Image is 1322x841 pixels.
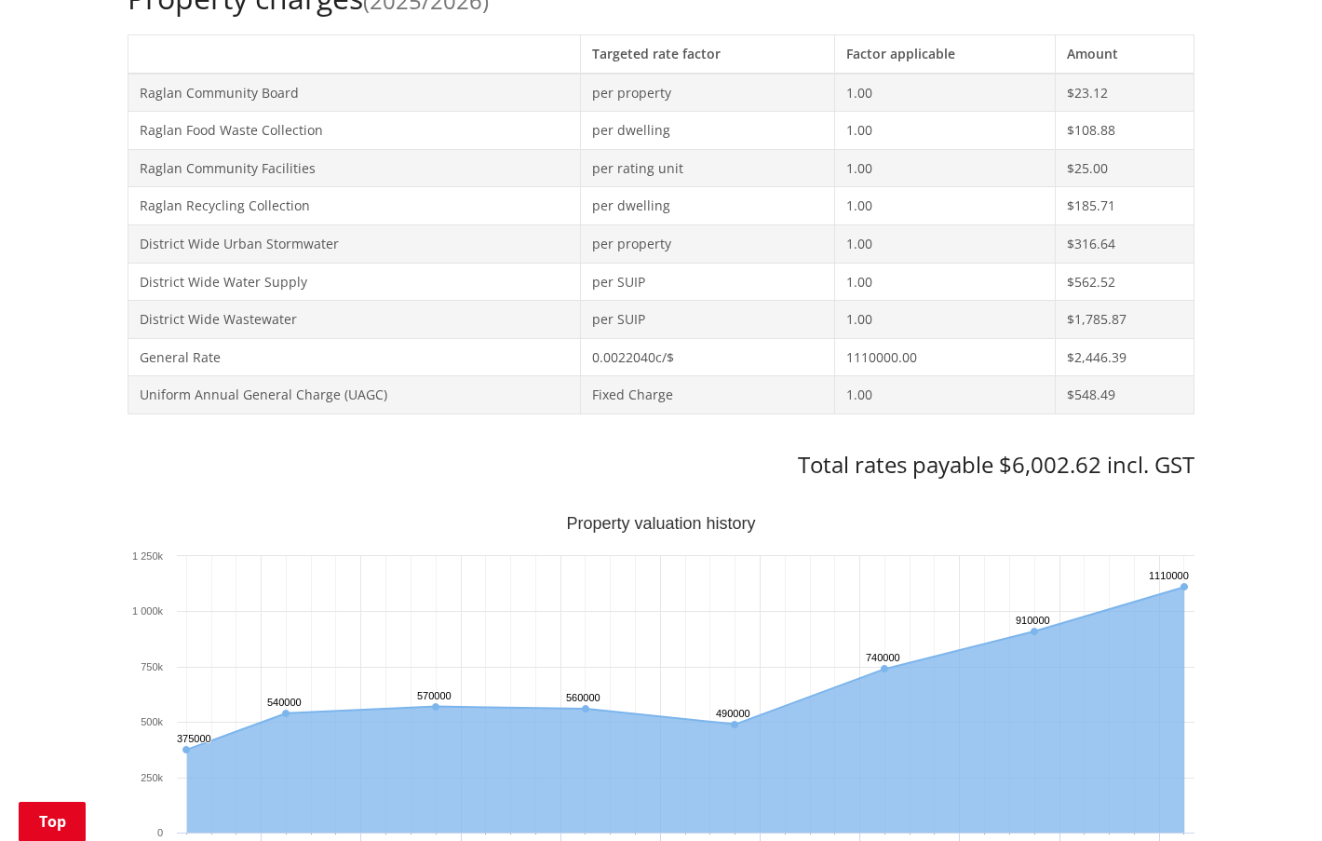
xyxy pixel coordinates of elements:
[1056,376,1194,414] td: $548.49
[566,514,755,533] text: Property valuation history
[1056,263,1194,301] td: $562.52
[128,338,581,376] td: General Rate
[866,652,900,663] text: 740000
[582,705,589,712] path: Saturday, Jun 30, 12:00, 560,000. Capital Value.
[1031,628,1038,635] path: Wednesday, Jun 30, 12:00, 910,000. Capital Value.
[432,703,439,711] path: Tuesday, Jun 30, 12:00, 570,000. Capital Value.
[1056,74,1194,112] td: $23.12
[141,772,163,783] text: 250k
[731,721,738,728] path: Tuesday, Jun 30, 12:00, 490,000. Capital Value.
[834,112,1055,150] td: 1.00
[1056,338,1194,376] td: $2,446.39
[581,34,834,73] th: Targeted rate factor
[834,74,1055,112] td: 1.00
[1056,112,1194,150] td: $108.88
[1236,763,1303,830] iframe: Messenger Launcher
[128,452,1194,479] h3: Total rates payable $6,002.62 incl. GST
[834,376,1055,414] td: 1.00
[581,112,834,150] td: per dwelling
[157,827,163,838] text: 0
[19,802,86,841] a: Top
[1056,187,1194,225] td: $185.71
[716,708,750,719] text: 490000
[1056,34,1194,73] th: Amount
[1149,570,1189,581] text: 1110000
[581,301,834,339] td: per SUIP
[128,74,581,112] td: Raglan Community Board
[267,697,302,708] text: 540000
[417,690,452,701] text: 570000
[1056,224,1194,263] td: $316.64
[834,263,1055,301] td: 1.00
[581,187,834,225] td: per dwelling
[128,112,581,150] td: Raglan Food Waste Collection
[128,301,581,339] td: District Wide Wastewater
[128,187,581,225] td: Raglan Recycling Collection
[834,224,1055,263] td: 1.00
[128,149,581,187] td: Raglan Community Facilities
[581,149,834,187] td: per rating unit
[566,692,600,703] text: 560000
[834,187,1055,225] td: 1.00
[881,665,888,672] path: Saturday, Jun 30, 12:00, 740,000. Capital Value.
[128,263,581,301] td: District Wide Water Supply
[141,661,163,672] text: 750k
[128,376,581,414] td: Uniform Annual General Charge (UAGC)
[581,74,834,112] td: per property
[1180,583,1188,590] path: Sunday, Jun 30, 12:00, 1,110,000. Capital Value.
[1056,301,1194,339] td: $1,785.87
[834,149,1055,187] td: 1.00
[132,605,164,617] text: 1 000k
[182,746,190,753] path: Wednesday, Jun 30, 12:00, 375,000. Capital Value.
[1056,149,1194,187] td: $25.00
[834,34,1055,73] th: Factor applicable
[141,716,163,727] text: 500k
[282,710,290,717] path: Friday, Jun 30, 12:00, 540,000. Capital Value.
[177,733,211,744] text: 375000
[581,224,834,263] td: per property
[834,338,1055,376] td: 1110000.00
[581,263,834,301] td: per SUIP
[1016,615,1050,626] text: 910000
[581,376,834,414] td: Fixed Charge
[132,550,164,562] text: 1 250k
[581,338,834,376] td: 0.0022040c/$
[834,301,1055,339] td: 1.00
[128,224,581,263] td: District Wide Urban Stormwater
